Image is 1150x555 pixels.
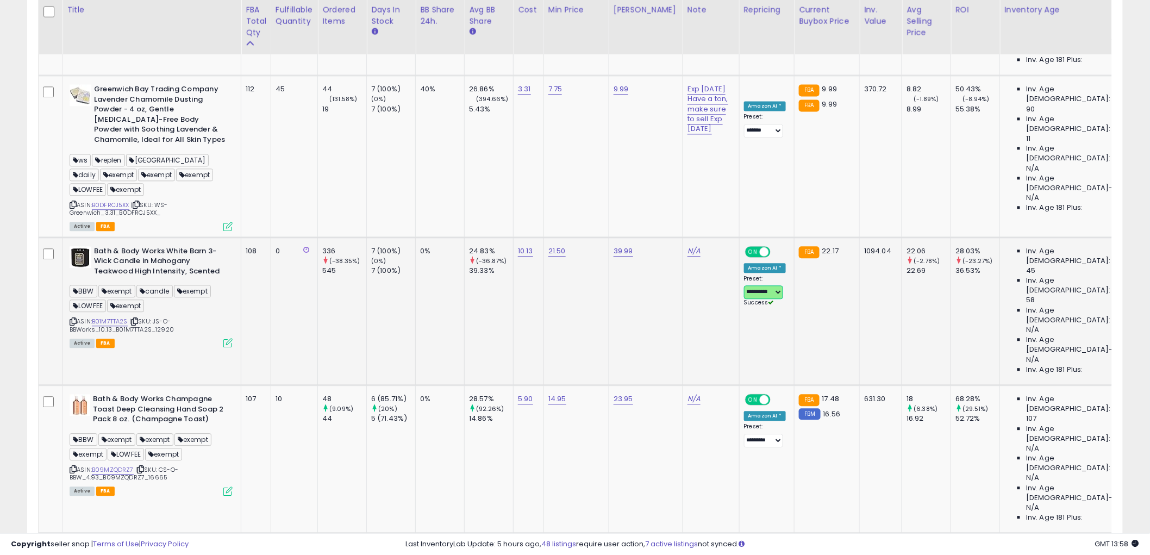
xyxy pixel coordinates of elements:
[548,4,604,15] div: Min Price
[1026,164,1039,173] span: N/A
[1095,539,1139,549] span: 2025-10-13 13:58 GMT
[1026,104,1035,114] span: 90
[542,539,577,549] a: 48 listings
[98,433,135,446] span: exempt
[1026,134,1030,144] span: 11
[914,95,939,103] small: (-1.89%)
[907,394,951,404] div: 18
[371,414,415,423] div: 5 (71.43%)
[469,246,513,256] div: 24.83%
[136,285,173,297] span: candle
[518,394,533,404] a: 5.90
[746,247,760,256] span: ON
[276,394,309,404] div: 10
[799,246,819,258] small: FBA
[1026,394,1126,414] span: Inv. Age [DEMOGRAPHIC_DATA]:
[687,394,701,404] a: N/A
[1026,325,1039,335] span: N/A
[1026,84,1126,104] span: Inv. Age [DEMOGRAPHIC_DATA]:
[744,275,786,307] div: Preset:
[70,465,178,482] span: | SKU: CS-O-BBW_4.93_B09MZQDRZ7_16665
[518,4,539,15] div: Cost
[322,4,362,27] div: Ordered Items
[98,285,135,297] span: exempt
[469,104,513,114] div: 5.43%
[1026,503,1039,513] span: N/A
[955,84,999,94] div: 50.43%
[864,84,893,94] div: 370.72
[141,539,189,549] a: Privacy Policy
[371,4,411,27] div: Days In Stock
[1026,424,1126,444] span: Inv. Age [DEMOGRAPHIC_DATA]:
[1026,295,1035,305] span: 58
[646,539,698,549] a: 7 active listings
[548,394,566,404] a: 14.95
[329,95,357,103] small: (131.58%)
[744,113,786,138] div: Preset:
[371,257,386,265] small: (0%)
[70,84,91,106] img: 41YiEttj0sL._SL40_.jpg
[955,394,999,404] div: 68.28%
[822,84,837,94] span: 9.99
[476,257,507,265] small: (-36.87%)
[70,394,233,495] div: ASIN:
[371,95,386,103] small: (0%)
[107,183,144,196] span: exempt
[1026,473,1039,483] span: N/A
[864,394,893,404] div: 631.30
[1026,453,1126,473] span: Inv. Age [DEMOGRAPHIC_DATA]:
[768,247,786,256] span: OFF
[469,394,513,404] div: 28.57%
[174,285,211,297] span: exempt
[70,183,106,196] span: LOWFEE
[687,246,701,257] a: N/A
[70,448,107,460] span: exempt
[687,84,728,134] a: Exp [DATE] Have a ton, make sure to sell Exp [DATE]
[1004,4,1129,15] div: Inventory Age
[907,4,946,38] div: Avg Selling Price
[955,246,999,256] div: 28.03%
[822,99,837,109] span: 9.99
[548,246,566,257] a: 21.50
[322,414,366,423] div: 44
[371,394,415,404] div: 6 (85.71%)
[744,4,790,15] div: Repricing
[70,285,97,297] span: BBW
[329,404,353,413] small: (9.09%)
[1026,305,1126,325] span: Inv. Age [DEMOGRAPHIC_DATA]:
[469,4,509,27] div: Avg BB Share
[92,317,128,326] a: B01M7TTA2S
[799,99,819,111] small: FBA
[276,246,309,256] div: 0
[1026,444,1039,453] span: N/A
[420,394,456,404] div: 0%
[1026,114,1126,134] span: Inv. Age [DEMOGRAPHIC_DATA]:
[276,84,309,94] div: 45
[92,154,124,166] span: replen
[70,246,233,347] div: ASIN:
[744,298,774,307] span: Success
[614,394,633,404] a: 23.95
[1026,414,1036,423] span: 107
[322,266,366,276] div: 545
[907,414,951,423] div: 16.92
[96,339,115,348] span: FBA
[955,414,999,423] div: 52.72%
[70,154,91,166] span: ws
[962,95,989,103] small: (-8.94%)
[1026,365,1083,375] span: Inv. Age 181 Plus:
[93,394,225,427] b: Bath & Body Works Champagne Toast Deep Cleansing Hand Soap 2 Pack 8 oz. (Champagne Toast)
[136,433,173,446] span: exempt
[864,246,893,256] div: 1094.04
[246,246,262,256] div: 108
[962,257,992,265] small: (-23.27%)
[138,169,175,181] span: exempt
[70,169,99,181] span: daily
[371,84,415,94] div: 7 (100%)
[822,394,840,404] span: 17.48
[799,394,819,406] small: FBA
[548,84,562,95] a: 7.75
[406,539,1139,550] div: Last InventoryLab Update: 5 hours ago, require user action, not synced.
[744,263,786,273] div: Amazon AI *
[1026,246,1126,266] span: Inv. Age [DEMOGRAPHIC_DATA]:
